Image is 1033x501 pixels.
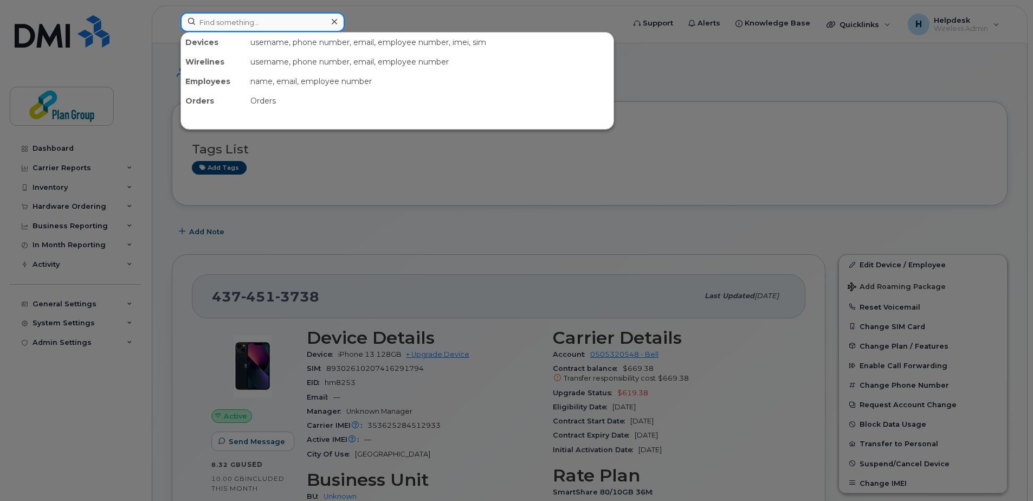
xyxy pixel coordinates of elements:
div: Orders [181,91,246,111]
div: Orders [246,91,614,111]
div: Devices [181,33,246,52]
div: username, phone number, email, employee number, imei, sim [246,33,614,52]
div: Employees [181,72,246,91]
div: username, phone number, email, employee number [246,52,614,72]
div: Wirelines [181,52,246,72]
div: name, email, employee number [246,72,614,91]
